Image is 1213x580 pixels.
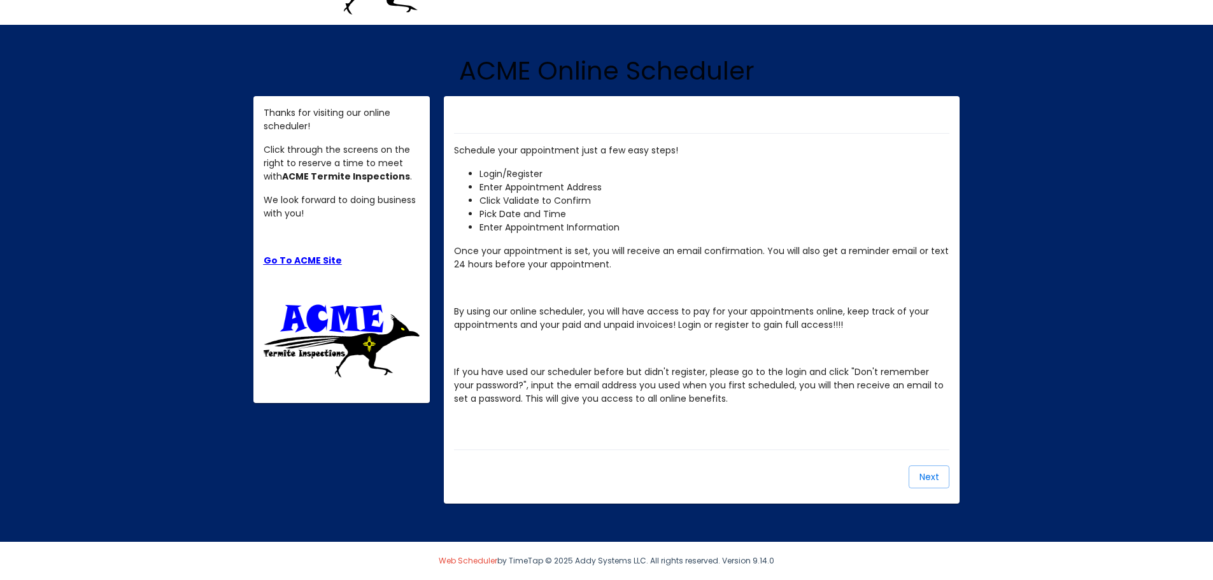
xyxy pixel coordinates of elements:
[454,144,949,157] p: Schedule your appointment just a few easy steps!
[244,542,970,580] div: by TimeTap © 2025 Addy Systems LLC. All rights reserved. Version 9.14.0
[479,208,949,221] li: Pick Date and Time
[264,194,420,220] p: We look forward to doing business with you!
[253,55,960,86] h1: ACME Online Scheduler
[479,221,949,234] li: Enter Appointment Information
[264,106,420,133] p: Thanks for visiting our online scheduler!
[479,167,949,181] li: Login/Register
[282,170,410,183] strong: ACME Termite Inspections
[479,194,949,208] li: Click Validate to Confirm
[264,254,342,267] a: Go To ACME Site
[454,244,949,271] p: Once your appointment is set, you will receive an email confirmation. You will also get a reminde...
[264,301,420,378] img: ttu_4460907765809774511.png
[454,365,949,406] p: If you have used our scheduler before but didn't register, please go to the login and click "Don'...
[909,465,949,488] button: Next
[479,181,949,194] li: Enter Appointment Address
[919,470,939,483] span: Next
[454,305,949,332] p: By using our online scheduler, you will have access to pay for your appointments online, keep tra...
[264,143,420,183] p: Click through the screens on the right to reserve a time to meet with .
[439,555,497,566] a: Web Scheduler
